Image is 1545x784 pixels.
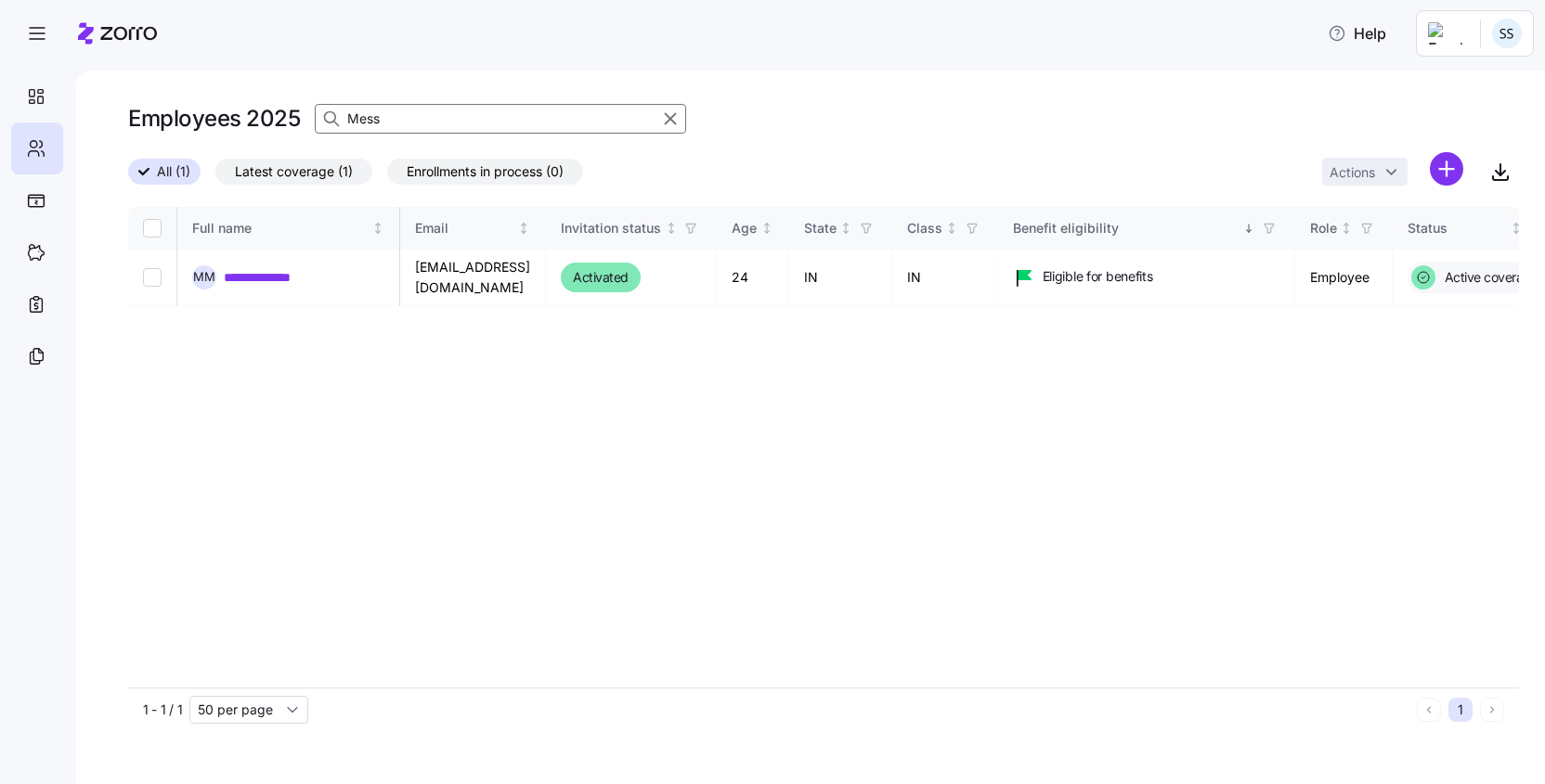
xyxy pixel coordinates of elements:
[193,271,215,283] span: M M
[1330,166,1375,179] span: Actions
[143,700,182,719] span: 1 - 1 / 1
[665,222,678,235] div: Not sorted
[1313,15,1401,52] button: Help
[192,218,369,238] div: Full name
[839,222,852,235] div: Not sorted
[1322,158,1408,186] button: Actions
[517,222,530,235] div: Not sorted
[789,250,892,306] td: IN
[371,222,384,235] div: Not sorted
[1310,218,1337,238] div: Role
[892,250,998,306] td: IN
[415,218,514,238] div: Email
[143,268,162,287] input: Select record 1
[546,207,717,250] th: Invitation statusNot sorted
[1340,222,1353,235] div: Not sorted
[732,218,757,238] div: Age
[1510,222,1523,235] div: Not sorted
[892,207,998,250] th: ClassNot sorted
[1428,22,1465,45] img: Employer logo
[1295,250,1393,306] td: Employee
[573,266,629,289] span: Activated
[1328,22,1386,45] span: Help
[907,218,942,238] div: Class
[1492,19,1522,48] img: b3a65cbeab486ed89755b86cd886e362
[157,160,190,184] span: All (1)
[1480,698,1504,722] button: Next page
[717,207,789,250] th: AgeNot sorted
[128,104,300,133] h1: Employees 2025
[1439,268,1539,287] span: Active coverage
[1242,222,1255,235] div: Sorted descending
[561,218,661,238] div: Invitation status
[1043,267,1153,286] span: Eligible for benefits
[1417,698,1441,722] button: Previous page
[407,160,564,184] span: Enrollments in process (0)
[1408,218,1507,238] div: Status
[998,207,1295,250] th: Benefit eligibilitySorted descending
[177,207,400,250] th: Full nameNot sorted
[143,219,162,238] input: Select all records
[760,222,773,235] div: Not sorted
[717,250,789,306] td: 24
[235,160,353,184] span: Latest coverage (1)
[804,218,837,238] div: State
[1295,207,1393,250] th: RoleNot sorted
[1448,698,1473,722] button: 1
[1013,218,1240,238] div: Benefit eligibility
[789,207,892,250] th: StateNot sorted
[315,104,686,134] input: Search Employees
[945,222,958,235] div: Not sorted
[400,207,546,250] th: EmailNot sorted
[1430,152,1463,186] svg: add icon
[400,250,546,306] td: [EMAIL_ADDRESS][DOMAIN_NAME]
